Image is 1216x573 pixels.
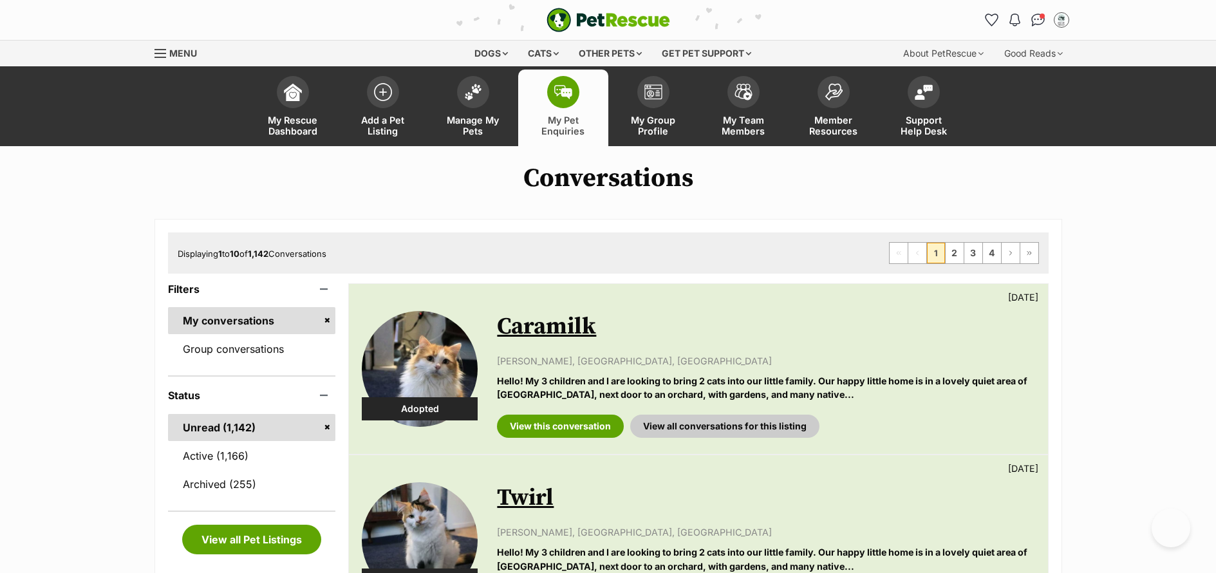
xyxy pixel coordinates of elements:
[547,8,670,32] img: logo-e224e6f780fb5917bec1dbf3a21bbac754714ae5b6737aabdf751b685950b380.svg
[248,249,268,259] strong: 1,142
[789,70,879,146] a: Member Resources
[895,115,953,136] span: Support Help Desk
[825,83,843,100] img: member-resources-icon-8e73f808a243e03378d46382f2149f9095a855e16c252ad45f914b54edf8863c.svg
[630,415,819,438] a: View all conversations for this listing
[497,525,1034,539] p: [PERSON_NAME], [GEOGRAPHIC_DATA], [GEOGRAPHIC_DATA]
[497,374,1034,402] p: Hello! My 3 children and I are looking to bring 2 cats into our little family. Our happy little h...
[995,41,1072,66] div: Good Reads
[519,41,568,66] div: Cats
[362,397,478,420] div: Adopted
[1028,10,1049,30] a: Conversations
[154,41,206,64] a: Menu
[554,85,572,99] img: pet-enquiries-icon-7e3ad2cf08bfb03b45e93fb7055b45f3efa6380592205ae92323e6603595dc1f.svg
[168,442,336,469] a: Active (1,166)
[915,84,933,100] img: help-desk-icon-fdf02630f3aa405de69fd3d07c3f3aa587a6932b1a1747fa1d2bba05be0121f9.svg
[890,243,908,263] span: First page
[715,115,772,136] span: My Team Members
[879,70,969,146] a: Support Help Desk
[264,115,322,136] span: My Rescue Dashboard
[1055,14,1068,26] img: Belle Vie Animal Rescue profile pic
[497,312,596,341] a: Caramilk
[354,115,412,136] span: Add a Pet Listing
[644,84,662,100] img: group-profile-icon-3fa3cf56718a62981997c0bc7e787c4b2cf8bcc04b72c1350f741eb67cf2f40e.svg
[1051,10,1072,30] button: My account
[518,70,608,146] a: My Pet Enquiries
[248,70,338,146] a: My Rescue Dashboard
[178,249,326,259] span: Displaying to of Conversations
[169,48,197,59] span: Menu
[1031,14,1045,26] img: chat-41dd97257d64d25036548639549fe6c8038ab92f7586957e7f3b1b290dea8141.svg
[465,41,517,66] div: Dogs
[497,484,554,512] a: Twirl
[338,70,428,146] a: Add a Pet Listing
[374,83,392,101] img: add-pet-listing-icon-0afa8454b4691262ce3f59096e99ab1cd57d4a30225e0717b998d2c9b9846f56.svg
[889,242,1039,264] nav: Pagination
[182,525,321,554] a: View all Pet Listings
[1009,14,1020,26] img: notifications-46538b983faf8c2785f20acdc204bb7945ddae34d4c08c2a6579f10ce5e182be.svg
[1008,290,1038,304] p: [DATE]
[497,545,1034,573] p: Hello! My 3 children and I are looking to bring 2 cats into our little family. Our happy little h...
[908,243,926,263] span: Previous page
[1020,243,1038,263] a: Last page
[168,307,336,334] a: My conversations
[927,243,945,263] span: Page 1
[805,115,863,136] span: Member Resources
[1008,462,1038,475] p: [DATE]
[1005,10,1025,30] button: Notifications
[1002,243,1020,263] a: Next page
[464,84,482,100] img: manage-my-pets-icon-02211641906a0b7f246fdf0571729dbe1e7629f14944591b6c1af311fb30b64b.svg
[894,41,993,66] div: About PetRescue
[444,115,502,136] span: Manage My Pets
[547,8,670,32] a: PetRescue
[946,243,964,263] a: Page 2
[570,41,651,66] div: Other pets
[497,415,624,438] a: View this conversation
[982,10,1002,30] a: Favourites
[168,471,336,498] a: Archived (255)
[168,335,336,362] a: Group conversations
[168,283,336,295] header: Filters
[362,311,478,427] img: Caramilk
[284,83,302,101] img: dashboard-icon-eb2f2d2d3e046f16d808141f083e7271f6b2e854fb5c12c21221c1fb7104beca.svg
[983,243,1001,263] a: Page 4
[964,243,982,263] a: Page 3
[1152,509,1190,547] iframe: Help Scout Beacon - Open
[230,249,239,259] strong: 10
[168,390,336,401] header: Status
[534,115,592,136] span: My Pet Enquiries
[624,115,682,136] span: My Group Profile
[653,41,760,66] div: Get pet support
[734,84,753,100] img: team-members-icon-5396bd8760b3fe7c0b43da4ab00e1e3bb1a5d9ba89233759b79545d2d3fc5d0d.svg
[168,414,336,441] a: Unread (1,142)
[608,70,698,146] a: My Group Profile
[982,10,1072,30] ul: Account quick links
[218,249,222,259] strong: 1
[497,354,1034,368] p: [PERSON_NAME], [GEOGRAPHIC_DATA], [GEOGRAPHIC_DATA]
[698,70,789,146] a: My Team Members
[428,70,518,146] a: Manage My Pets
